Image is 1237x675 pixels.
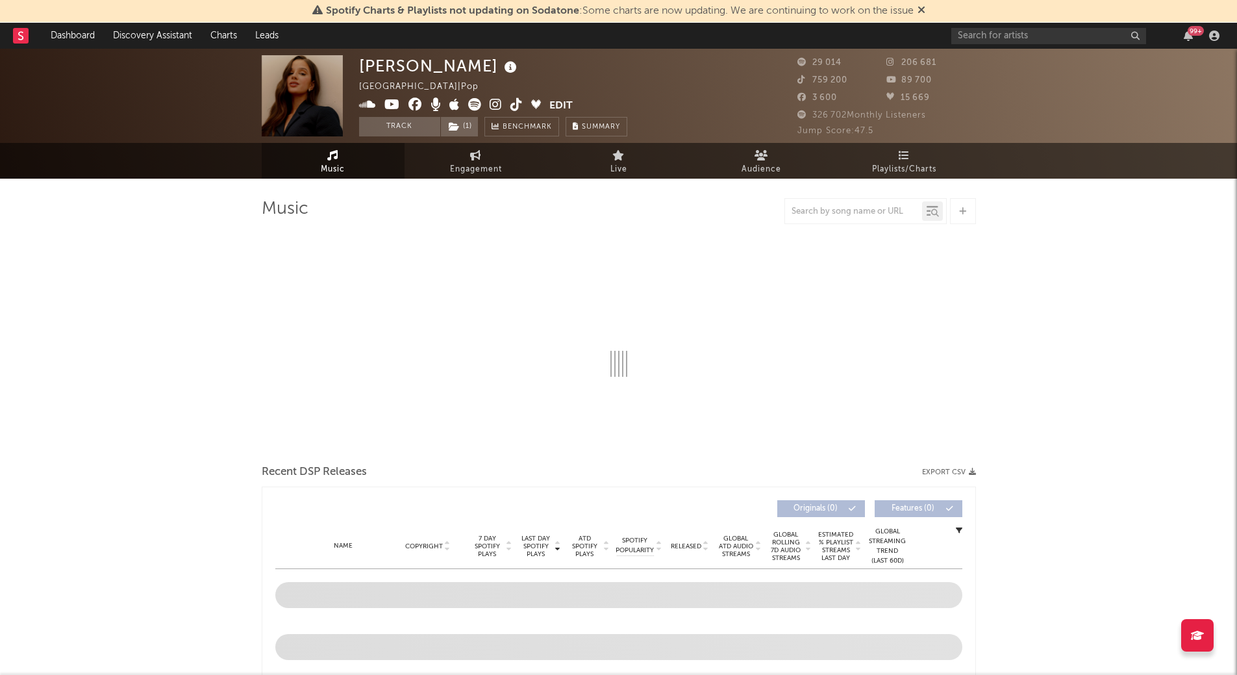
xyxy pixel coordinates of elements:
button: Export CSV [922,468,976,476]
button: Originals(0) [777,500,865,517]
span: Spotify Popularity [616,536,654,555]
span: Playlists/Charts [872,162,936,177]
a: Playlists/Charts [833,143,976,179]
span: Music [321,162,345,177]
span: Originals ( 0 ) [786,505,845,513]
a: Music [262,143,405,179]
button: Features(0) [875,500,962,517]
a: Discovery Assistant [104,23,201,49]
a: Audience [690,143,833,179]
span: Estimated % Playlist Streams Last Day [818,531,854,562]
a: Live [547,143,690,179]
button: Track [359,117,440,136]
button: Edit [549,98,573,114]
span: ( 1 ) [440,117,479,136]
a: Dashboard [42,23,104,49]
span: 326 702 Monthly Listeners [797,111,926,120]
span: Copyright [405,542,443,550]
span: 7 Day Spotify Plays [470,535,505,558]
button: Summary [566,117,627,136]
span: Spotify Charts & Playlists not updating on Sodatone [326,6,579,16]
input: Search for artists [951,28,1146,44]
span: Audience [742,162,781,177]
div: [PERSON_NAME] [359,55,520,77]
a: Leads [246,23,288,49]
span: Recent DSP Releases [262,465,367,480]
span: : Some charts are now updating. We are continuing to work on the issue [326,6,914,16]
a: Charts [201,23,246,49]
span: Summary [582,123,620,131]
span: Features ( 0 ) [883,505,943,513]
div: Global Streaming Trend (Last 60D) [868,527,907,566]
div: Name [301,541,386,551]
button: (1) [441,117,478,136]
span: Benchmark [503,120,552,135]
span: 15 669 [886,94,930,102]
a: Benchmark [484,117,559,136]
span: Dismiss [918,6,925,16]
div: 99 + [1188,26,1204,36]
span: 759 200 [797,76,847,84]
button: 99+ [1184,31,1193,41]
span: Global Rolling 7D Audio Streams [768,531,804,562]
span: 89 700 [886,76,932,84]
span: Last Day Spotify Plays [519,535,553,558]
span: 206 681 [886,58,936,67]
span: Jump Score: 47.5 [797,127,873,135]
span: Engagement [450,162,502,177]
span: ATD Spotify Plays [568,535,602,558]
span: 29 014 [797,58,842,67]
div: [GEOGRAPHIC_DATA] | Pop [359,79,494,95]
span: 3 600 [797,94,837,102]
a: Engagement [405,143,547,179]
input: Search by song name or URL [785,207,922,217]
span: Live [610,162,627,177]
span: Released [671,542,701,550]
span: Global ATD Audio Streams [718,535,754,558]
